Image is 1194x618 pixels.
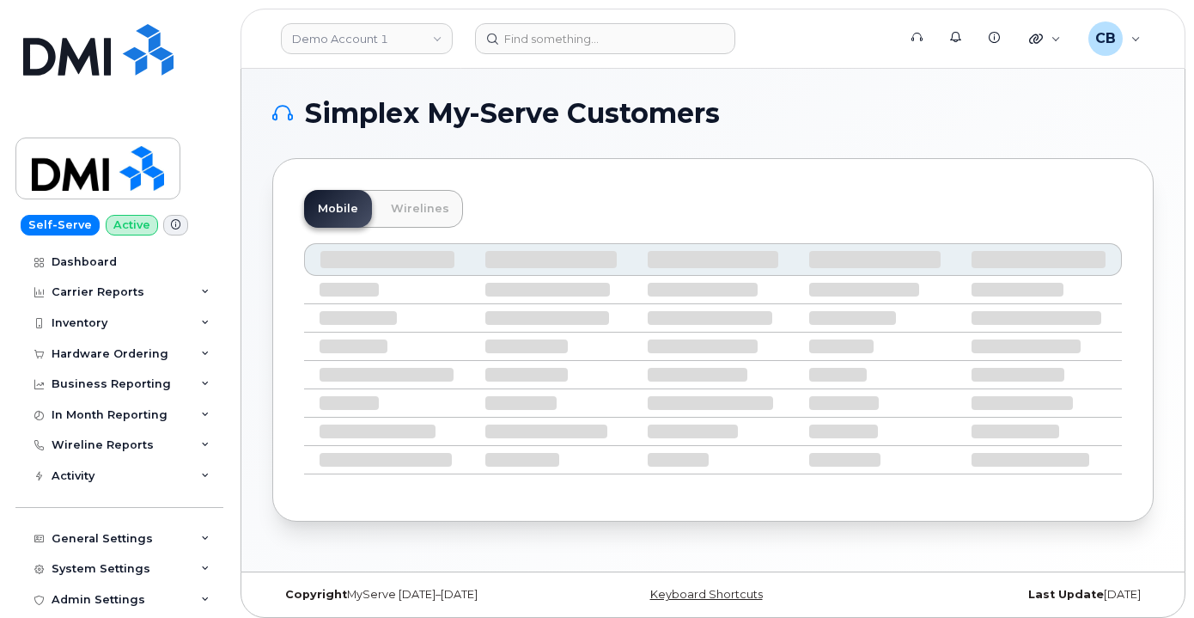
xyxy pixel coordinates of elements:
[650,588,763,601] a: Keyboard Shortcuts
[860,588,1154,602] div: [DATE]
[305,101,720,126] span: Simplex My-Serve Customers
[1028,588,1104,601] strong: Last Update
[285,588,347,601] strong: Copyright
[272,588,566,602] div: MyServe [DATE]–[DATE]
[377,190,463,228] a: Wirelines
[304,190,372,228] a: Mobile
